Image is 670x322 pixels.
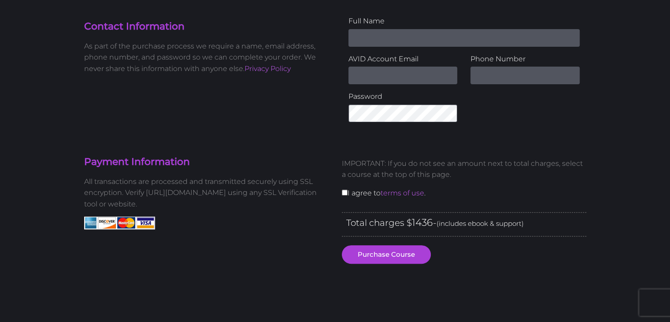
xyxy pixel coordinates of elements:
img: American Express, Discover, MasterCard, Visa [84,217,155,229]
label: Full Name [348,15,580,27]
label: Password [348,91,458,102]
h4: Contact Information [84,20,329,34]
h4: Payment Information [84,155,329,169]
div: Total charges $ - [342,212,586,236]
div: I agree to . [335,151,593,212]
label: AVID Account Email [348,53,458,65]
span: (includes ebook & support) [437,219,524,228]
p: IMPORTANT: If you do not see an amount next to total charges, select a course at the top of this ... [342,158,586,180]
p: All transactions are processed and transmitted securely using SSL encryption. Verify [URL][DOMAIN... [84,176,329,210]
p: As part of the purchase process we require a name, email address, phone number, and password so w... [84,41,329,75]
a: terms of use [381,189,424,197]
label: Phone Number [470,53,580,65]
a: Privacy Policy [244,64,291,73]
button: Purchase Course [342,245,431,264]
